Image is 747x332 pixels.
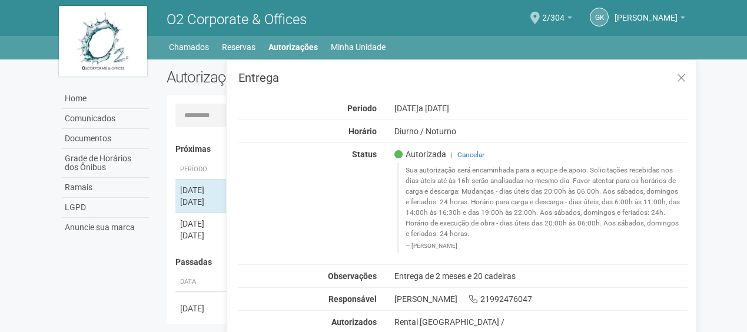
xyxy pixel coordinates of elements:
div: Rental [GEOGRAPHIC_DATA] / [394,317,688,327]
span: Gleice Kelly [615,2,678,22]
strong: Horário [348,127,377,136]
h3: Entrega [238,72,688,84]
th: Data [175,273,228,292]
a: GK [590,8,609,26]
a: Documentos [62,129,149,149]
span: Autorizada [394,149,446,160]
h2: Autorizações [167,68,419,86]
a: Autorizações [268,39,318,55]
div: [DATE] [180,303,224,314]
div: [DATE] [180,218,224,230]
div: Diurno / Noturno [386,126,697,137]
div: [DATE] [180,184,224,196]
a: LGPD [62,198,149,218]
strong: Responsável [328,294,377,304]
a: Reservas [222,39,255,55]
a: 2/304 [542,15,572,24]
a: Home [62,89,149,109]
div: [DATE] [386,103,697,114]
span: a [DATE] [419,104,449,113]
a: Ramais [62,178,149,198]
span: O2 Corporate & Offices [167,11,307,28]
footer: [PERSON_NAME] [406,242,682,250]
strong: Período [347,104,377,113]
span: 2/304 [542,2,565,22]
a: Comunicados [62,109,149,129]
img: logo.jpg [59,6,147,77]
h4: Passadas [175,258,680,267]
div: [DATE] [180,196,224,208]
strong: Status [352,150,377,159]
a: Cancelar [457,151,484,159]
div: [DATE] [180,230,224,241]
blockquote: Sua autorização será encaminhada para a equipe de apoio. Solicitações recebidas nos dias úteis at... [397,163,688,252]
a: Chamados [169,39,209,55]
a: Grade de Horários dos Ônibus [62,149,149,178]
th: Período [175,160,228,180]
h4: Próximas [175,145,680,154]
strong: Autorizados [331,317,377,327]
div: [PERSON_NAME] 21992476047 [386,294,697,304]
a: Minha Unidade [331,39,386,55]
strong: Observações [328,271,377,281]
a: [PERSON_NAME] [615,15,685,24]
a: Anuncie sua marca [62,218,149,237]
span: | [451,151,453,159]
div: Entrega de 2 meses e 20 cadeiras [386,271,697,281]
